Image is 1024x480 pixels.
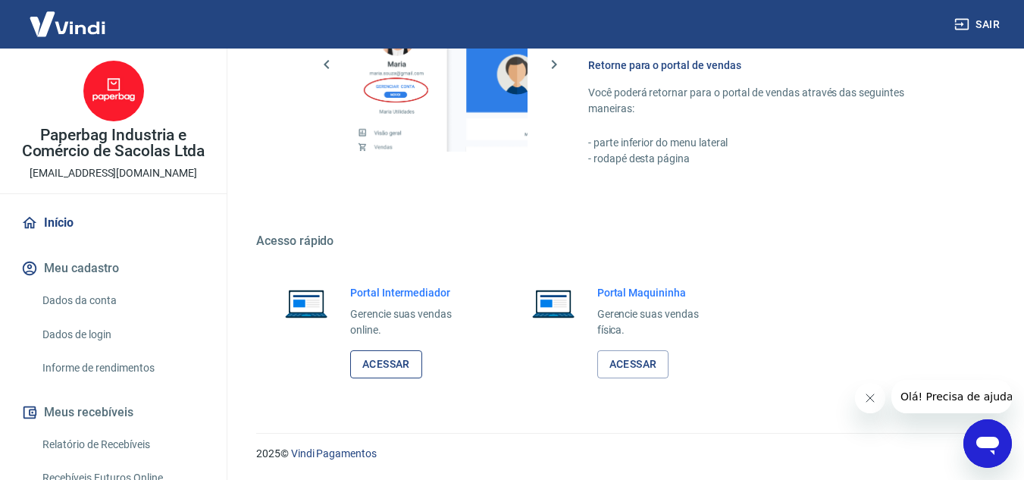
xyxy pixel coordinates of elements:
[36,285,208,316] a: Dados da conta
[83,61,144,121] img: 7db1a6c6-15d7-4288-961d-ced52c303e3a.jpeg
[256,446,988,462] p: 2025 ©
[597,306,723,338] p: Gerencie suas vendas física.
[9,11,127,23] span: Olá! Precisa de ajuda?
[588,85,951,117] p: Você poderá retornar para o portal de vendas através das seguintes maneiras:
[951,11,1006,39] button: Sair
[36,319,208,350] a: Dados de login
[12,127,215,159] p: Paperbag Industria e Comércio de Sacolas Ltda
[350,285,476,300] h6: Portal Intermediador
[18,252,208,285] button: Meu cadastro
[891,380,1012,413] iframe: Mensagem da empresa
[36,429,208,460] a: Relatório de Recebíveis
[350,350,422,378] a: Acessar
[588,58,951,73] h6: Retorne para o portal de vendas
[588,151,951,167] p: - rodapé desta página
[588,135,951,151] p: - parte inferior do menu lateral
[274,285,338,322] img: Imagem de um notebook aberto
[963,419,1012,468] iframe: Botão para abrir a janela de mensagens
[18,1,117,47] img: Vindi
[36,353,208,384] a: Informe de rendimentos
[18,206,208,240] a: Início
[521,285,585,322] img: Imagem de um notebook aberto
[597,350,669,378] a: Acessar
[18,396,208,429] button: Meus recebíveis
[597,285,723,300] h6: Portal Maquininha
[855,383,885,413] iframe: Fechar mensagem
[350,306,476,338] p: Gerencie suas vendas online.
[256,234,988,249] h5: Acesso rápido
[30,165,197,181] p: [EMAIL_ADDRESS][DOMAIN_NAME]
[291,447,377,460] a: Vindi Pagamentos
